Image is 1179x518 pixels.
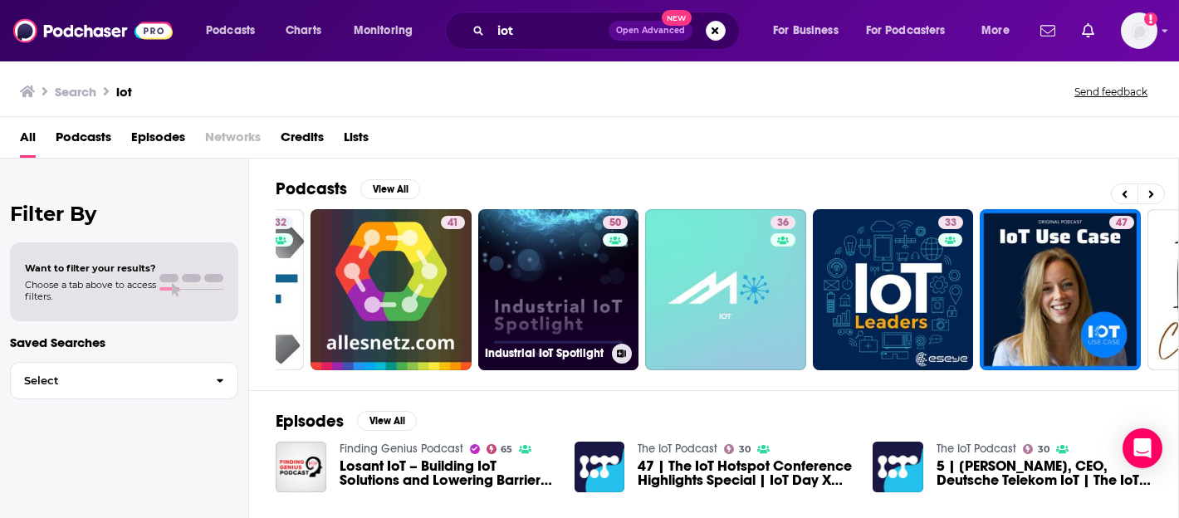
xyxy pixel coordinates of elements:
[286,19,321,42] span: Charts
[777,215,789,232] span: 36
[116,84,132,100] h3: iot
[275,17,331,44] a: Charts
[25,262,156,274] span: Want to filter your results?
[938,216,963,229] a: 33
[1038,446,1049,453] span: 30
[855,17,970,44] button: open menu
[206,19,255,42] span: Podcasts
[311,209,472,370] a: 41
[344,124,369,158] a: Lists
[945,215,956,232] span: 33
[478,209,639,370] a: 50Industrial IoT Spotlight
[724,444,751,454] a: 30
[461,12,756,50] div: Search podcasts, credits, & more...
[981,19,1010,42] span: More
[1069,85,1152,99] button: Send feedback
[487,444,513,454] a: 65
[1121,12,1157,49] img: User Profile
[131,124,185,158] a: Episodes
[276,411,344,432] h2: Episodes
[937,459,1152,487] a: 5 | Rami Avidan, CEO, Deutsche Telekom IoT | The IoT Hub: Simplifying IoT Solutions
[1116,215,1128,232] span: 47
[773,19,839,42] span: For Business
[205,124,261,158] span: Networks
[813,209,974,370] a: 33
[281,124,324,158] a: Credits
[491,17,609,44] input: Search podcasts, credits, & more...
[340,442,463,456] a: Finding Genius Podcast
[609,215,621,232] span: 50
[25,279,156,302] span: Choose a tab above to access filters.
[276,178,347,199] h2: Podcasts
[342,17,434,44] button: open menu
[1109,216,1134,229] a: 47
[980,209,1141,370] a: 47
[1144,12,1157,26] svg: Add a profile image
[10,202,238,226] h2: Filter By
[194,17,276,44] button: open menu
[10,335,238,350] p: Saved Searches
[970,17,1030,44] button: open menu
[866,19,946,42] span: For Podcasters
[1123,428,1162,468] div: Open Intercom Messenger
[501,446,512,453] span: 65
[1121,12,1157,49] button: Show profile menu
[276,442,326,492] img: Losant IoT – Building IoT Solutions and Lowering Barriers to IoT Adoption
[575,442,625,492] img: 47 | The IoT Hotspot Conference Highlights Special | IoT Day X The IoT Podcast
[638,442,717,456] a: The IoT Podcast
[268,216,293,229] a: 32
[1034,17,1062,45] a: Show notifications dropdown
[357,411,417,431] button: View All
[662,10,692,26] span: New
[1023,444,1049,454] a: 30
[1075,17,1101,45] a: Show notifications dropdown
[10,362,238,399] button: Select
[275,215,286,232] span: 32
[56,124,111,158] a: Podcasts
[937,442,1016,456] a: The IoT Podcast
[276,411,417,432] a: EpisodesView All
[761,17,859,44] button: open menu
[13,15,173,46] img: Podchaser - Follow, Share and Rate Podcasts
[603,216,628,229] a: 50
[276,178,420,199] a: PodcastsView All
[485,346,605,360] h3: Industrial IoT Spotlight
[616,27,685,35] span: Open Advanced
[609,21,692,41] button: Open AdvancedNew
[340,459,555,487] a: Losant IoT – Building IoT Solutions and Lowering Barriers to IoT Adoption
[55,84,96,100] h3: Search
[448,215,458,232] span: 41
[739,446,751,453] span: 30
[360,179,420,199] button: View All
[20,124,36,158] a: All
[11,375,203,386] span: Select
[937,459,1152,487] span: 5 | [PERSON_NAME], CEO, Deutsche Telekom IoT | The IoT Hub: Simplifying IoT Solutions
[771,216,795,229] a: 36
[441,216,465,229] a: 41
[1121,12,1157,49] span: Logged in as JamesRod2024
[873,442,923,492] img: 5 | Rami Avidan, CEO, Deutsche Telekom IoT | The IoT Hub: Simplifying IoT Solutions
[354,19,413,42] span: Monitoring
[645,209,806,370] a: 36
[638,459,853,487] a: 47 | The IoT Hotspot Conference Highlights Special | IoT Day X The IoT Podcast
